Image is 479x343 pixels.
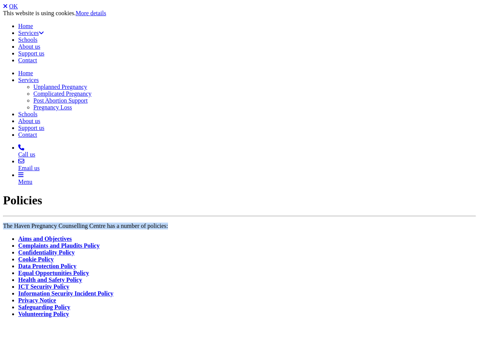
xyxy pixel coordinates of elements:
[18,70,33,76] a: Home
[18,256,54,262] a: Cookie Policy
[9,3,18,9] a: OK
[18,277,82,283] a: Health and Safety Policy
[18,111,38,117] a: Schools
[18,304,70,310] a: Safeguarding Policy
[33,84,87,90] a: Unplanned Pregnancy
[18,57,37,63] a: Contact
[18,172,476,185] a: Menu
[33,97,88,104] a: Post Abortion Support
[18,77,39,83] a: Services
[18,179,476,185] div: Menu
[18,43,40,50] a: About us
[18,50,44,57] a: Support us
[33,90,91,97] a: Complicated Pregnancy
[18,249,75,256] a: Confidentiality Policy
[18,290,113,297] a: Information Security Incident Policy
[18,165,476,172] div: Email us
[18,131,37,138] a: Contact
[18,151,476,158] div: Call us
[18,36,38,43] a: Schools
[18,297,56,303] a: Privacy Notice
[76,10,106,16] a: More details
[3,10,476,17] div: This website is using cookies.
[33,104,72,111] a: Pregnancy Loss
[18,236,72,242] a: Aims and Objectives
[18,30,44,36] a: Services
[18,158,476,172] a: Email us
[18,263,76,269] a: Data Protection Policy
[3,223,476,229] p: The Haven Pregnancy Counselling Centre has a number of policies:
[3,193,476,207] h1: Policies
[18,270,89,276] a: Equal Opportunities Policy
[18,242,100,249] a: Complaints and Plaudits Policy
[18,311,69,317] a: Volunteering Policy
[18,125,44,131] a: Support us
[18,118,40,124] a: About us
[18,144,476,158] a: Call us
[18,23,33,29] a: Home
[18,283,69,290] a: ICT Security Policy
